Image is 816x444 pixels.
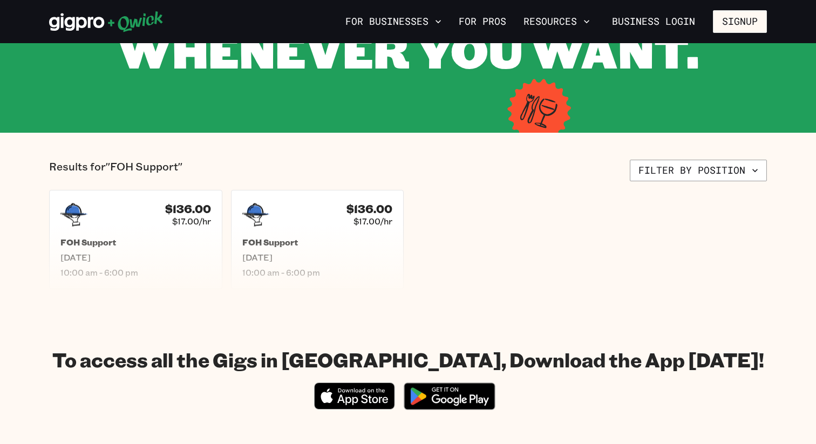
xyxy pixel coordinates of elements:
[397,376,502,416] img: Get it on Google Play
[198,418,618,444] iframe: Netlify Drawer
[231,190,404,289] a: $136.00$17.00/hrFOH Support[DATE]10:00 am - 6:00 pm
[242,267,393,278] span: 10:00 am - 6:00 pm
[341,12,446,31] button: For Businesses
[60,237,211,248] h5: FOH Support
[713,10,767,33] button: Signup
[630,160,767,181] button: Filter by position
[60,252,211,263] span: [DATE]
[60,267,211,278] span: 10:00 am - 6:00 pm
[519,12,594,31] button: Resources
[242,252,393,263] span: [DATE]
[242,237,393,248] h5: FOH Support
[165,202,211,216] h4: $136.00
[314,400,395,412] a: Download on the App Store
[172,216,211,227] span: $17.00/hr
[603,10,704,33] a: Business Login
[49,11,163,32] img: Qwick
[52,347,764,372] h1: To access all the Gigs in [GEOGRAPHIC_DATA], Download the App [DATE]!
[353,216,392,227] span: $17.00/hr
[49,190,222,289] a: $136.00$17.00/hrFOH Support[DATE]10:00 am - 6:00 pm
[49,160,182,181] p: Results for "FOH Support"
[346,202,392,216] h4: $136.00
[454,12,511,31] a: For Pros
